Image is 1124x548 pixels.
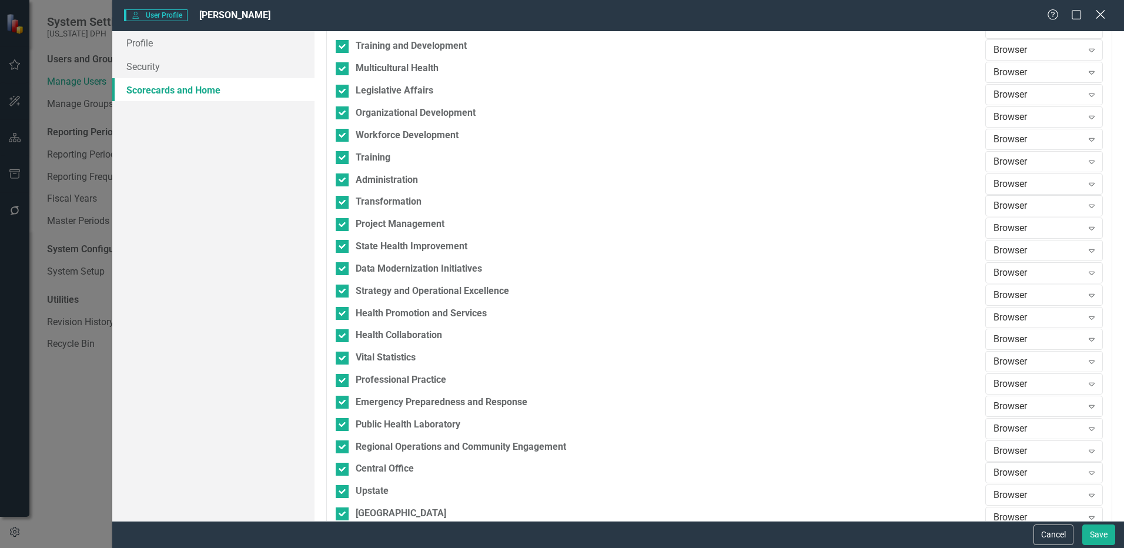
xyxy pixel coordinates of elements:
div: Health Collaboration [356,329,442,342]
div: Public Health Laboratory [356,418,460,432]
div: Browser [993,44,1082,57]
div: Browser [993,177,1082,191]
div: Legislative Affairs [356,84,433,98]
a: Security [112,55,315,78]
button: Cancel [1033,524,1073,545]
div: Browser [993,422,1082,435]
div: Central Office [356,462,414,476]
div: Browser [993,333,1082,346]
div: Multicultural Health [356,62,439,75]
span: [PERSON_NAME] [199,9,270,21]
div: Professional Practice [356,373,446,387]
div: Training and Development [356,39,467,53]
div: Upstate [356,484,389,498]
div: Browser [993,199,1082,213]
div: Workforce Development [356,129,459,142]
div: Browser [993,222,1082,235]
div: Training [356,151,390,165]
div: Health Promotion and Services [356,307,487,320]
div: Transformation [356,195,421,209]
div: Browser [993,511,1082,524]
div: Browser [993,444,1082,457]
div: [GEOGRAPHIC_DATA] [356,507,446,520]
div: Browser [993,377,1082,391]
div: Organizational Development [356,106,476,120]
a: Scorecards and Home [112,78,315,102]
div: Regional Operations and Community Engagement [356,440,566,454]
div: Browser [993,400,1082,413]
div: Browser [993,66,1082,79]
div: Browser [993,466,1082,480]
div: Browser [993,132,1082,146]
div: Browser [993,489,1082,502]
div: Browser [993,355,1082,369]
div: Browser [993,155,1082,168]
div: Strategy and Operational Excellence [356,285,509,298]
div: Browser [993,111,1082,124]
div: Administration [356,173,418,187]
button: Save [1082,524,1115,545]
div: Project Management [356,218,444,231]
div: Browser [993,310,1082,324]
div: Browser [993,244,1082,258]
div: State Health Improvement [356,240,467,253]
div: Browser [993,266,1082,280]
div: Emergency Preparedness and Response [356,396,527,409]
div: Browser [993,288,1082,302]
div: Data Modernization Initiatives [356,262,482,276]
span: User Profile [124,9,187,21]
div: Browser [993,88,1082,102]
a: Profile [112,31,315,55]
div: Vital Statistics [356,351,416,365]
